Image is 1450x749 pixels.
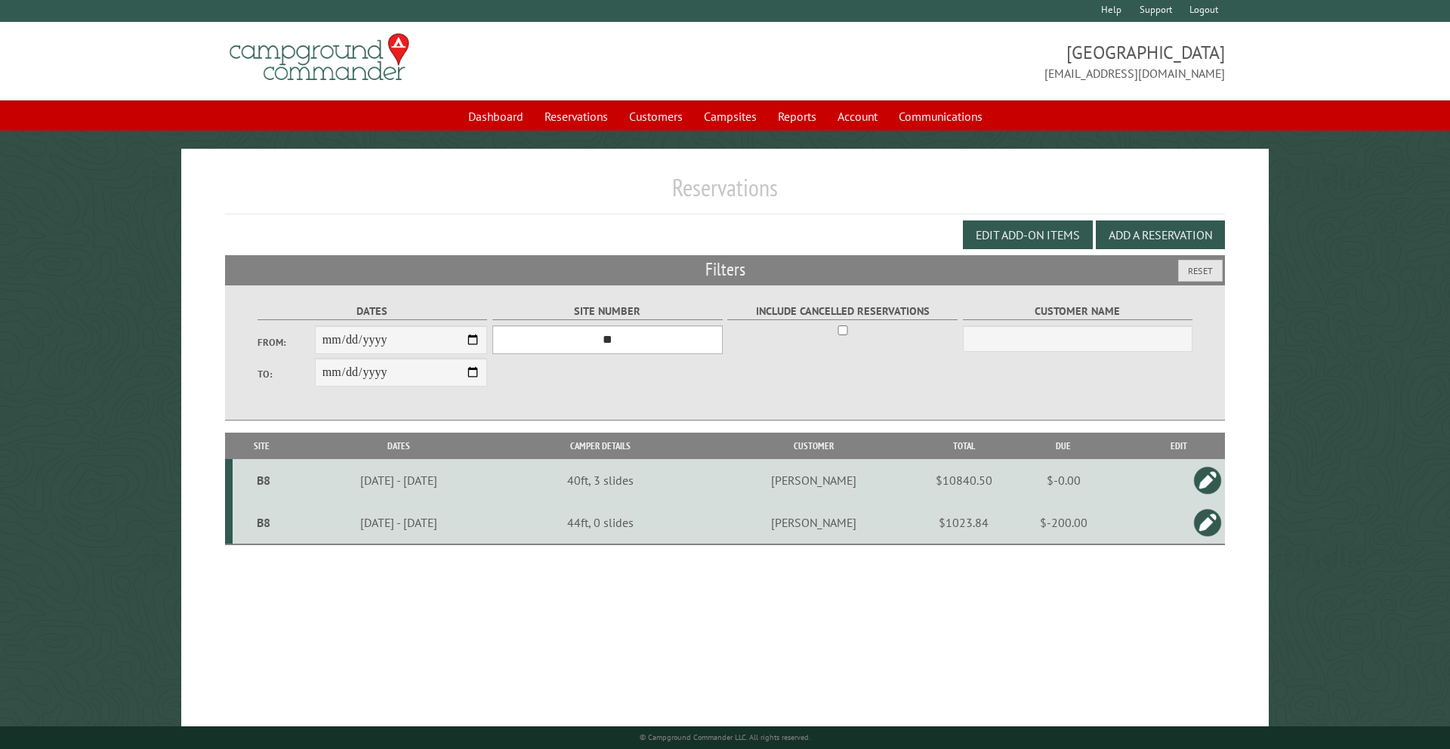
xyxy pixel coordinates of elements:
h2: Filters [225,255,1226,284]
button: Edit Add-on Items [963,220,1093,249]
a: Reservations [535,102,617,131]
a: Customers [620,102,692,131]
td: $10840.50 [933,459,994,501]
small: © Campground Commander LLC. All rights reserved. [640,732,810,742]
a: Reports [769,102,825,131]
label: To: [258,367,315,381]
div: [DATE] - [DATE] [293,473,504,488]
label: Include Cancelled Reservations [727,303,958,320]
th: Edit [1133,433,1226,459]
th: Total [933,433,994,459]
div: B8 [239,515,288,530]
div: B8 [239,473,288,488]
label: Dates [258,303,488,320]
td: $-0.00 [995,459,1133,501]
th: Camper Details [507,433,695,459]
th: Due [995,433,1133,459]
div: [DATE] - [DATE] [293,515,504,530]
td: [PERSON_NAME] [695,501,933,544]
label: From: [258,335,315,350]
button: Add a Reservation [1096,220,1225,249]
h1: Reservations [225,173,1226,214]
span: [GEOGRAPHIC_DATA] [EMAIL_ADDRESS][DOMAIN_NAME] [725,40,1225,82]
td: $-200.00 [995,501,1133,544]
a: Dashboard [459,102,532,131]
td: $1023.84 [933,501,994,544]
td: 44ft, 0 slides [507,501,695,544]
label: Site Number [492,303,723,320]
a: Campsites [695,102,766,131]
td: [PERSON_NAME] [695,459,933,501]
th: Site [233,433,291,459]
td: 40ft, 3 slides [507,459,695,501]
button: Reset [1178,260,1223,282]
a: Communications [890,102,992,131]
a: Account [828,102,887,131]
th: Customer [695,433,933,459]
img: Campground Commander [225,28,414,87]
th: Dates [291,433,507,459]
label: Customer Name [963,303,1193,320]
